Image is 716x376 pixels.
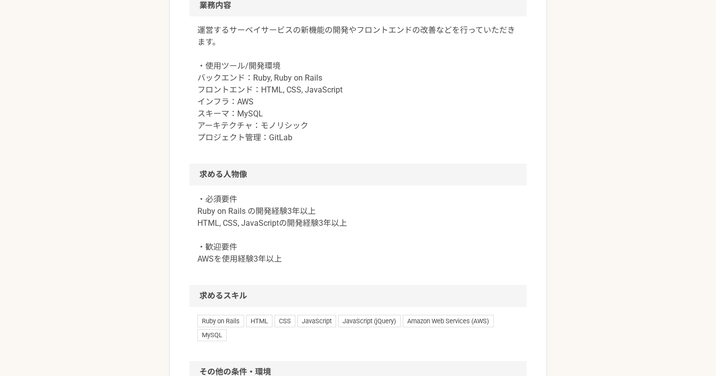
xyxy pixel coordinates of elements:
span: Ruby on Rails [197,315,244,327]
span: Amazon Web Services (AWS) [403,315,494,327]
h2: 求めるスキル [189,285,527,307]
span: MySQL [197,329,227,341]
span: JavaScript (jQuery) [338,315,401,327]
span: HTML [246,315,272,327]
span: JavaScript [297,315,336,327]
p: ・必須要件 Ruby on Rails の開発経験3年以上 HTML, CSS, JavaScriptの開発経験3年以上 ・歓迎要件 AWSを使用経験3年以上 [197,193,519,265]
span: CSS [274,315,295,327]
h2: 求める人物像 [189,164,527,186]
p: 運営するサーベイサービスの新機能の開発やフロントエンドの改善などを行っていただきます。 ・使用ツール/開発環境 バックエンド：Ruby, Ruby on Rails フロントエンド：HTML, ... [197,24,519,144]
